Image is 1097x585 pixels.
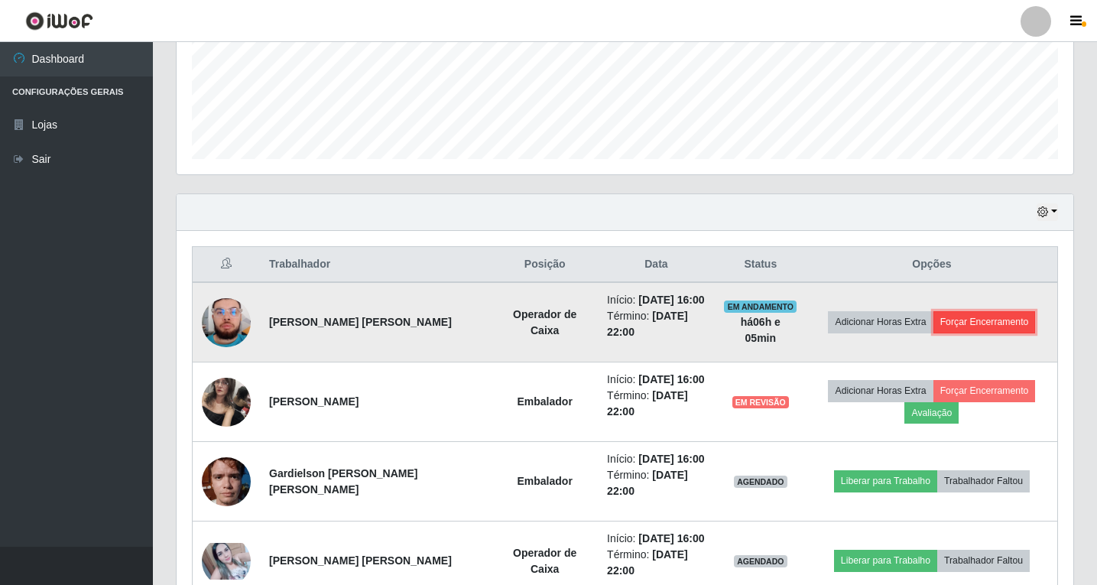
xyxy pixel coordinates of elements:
[834,550,937,571] button: Liberar para Trabalho
[517,395,572,408] strong: Embalador
[828,380,933,401] button: Adicionar Horas Extra
[269,395,359,408] strong: [PERSON_NAME]
[607,308,706,340] li: Término:
[607,388,706,420] li: Término:
[607,467,706,499] li: Término:
[517,475,572,487] strong: Embalador
[202,449,251,514] img: 1754441632912.jpeg
[715,247,807,283] th: Status
[937,550,1030,571] button: Trabalhador Faltou
[607,531,706,547] li: Início:
[607,451,706,467] li: Início:
[513,308,576,336] strong: Operador de Caixa
[607,292,706,308] li: Início:
[724,301,797,313] span: EM ANDAMENTO
[492,247,598,283] th: Posição
[202,543,251,580] img: 1668045195868.jpeg
[933,380,1036,401] button: Forçar Encerramento
[807,247,1058,283] th: Opções
[269,316,452,328] strong: [PERSON_NAME] [PERSON_NAME]
[734,476,787,488] span: AGENDADO
[638,453,704,465] time: [DATE] 16:00
[202,279,251,366] img: 1755477381693.jpeg
[25,11,93,31] img: CoreUI Logo
[269,554,452,567] strong: [PERSON_NAME] [PERSON_NAME]
[607,547,706,579] li: Término:
[741,316,781,344] strong: há 06 h e 05 min
[269,467,417,496] strong: Gardielson [PERSON_NAME] [PERSON_NAME]
[732,396,789,408] span: EM REVISÃO
[828,311,933,333] button: Adicionar Horas Extra
[638,532,704,544] time: [DATE] 16:00
[260,247,492,283] th: Trabalhador
[513,547,576,575] strong: Operador de Caixa
[933,311,1036,333] button: Forçar Encerramento
[607,372,706,388] li: Início:
[734,555,787,567] span: AGENDADO
[638,373,704,385] time: [DATE] 16:00
[904,402,959,424] button: Avaliação
[937,470,1030,492] button: Trabalhador Faltou
[834,470,937,492] button: Liberar para Trabalho
[638,294,704,306] time: [DATE] 16:00
[202,369,251,434] img: 1628262185809.jpeg
[598,247,715,283] th: Data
